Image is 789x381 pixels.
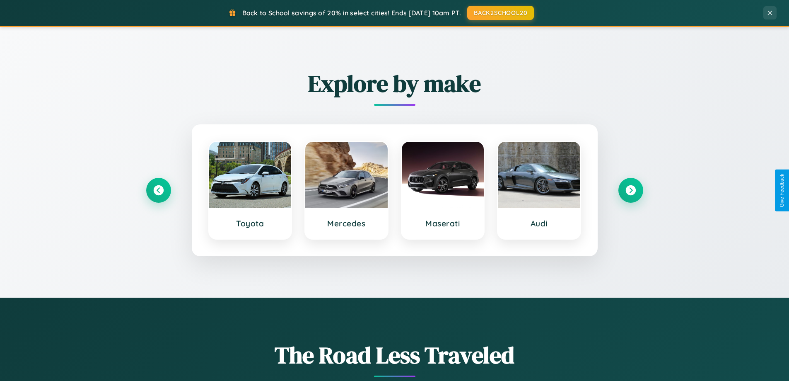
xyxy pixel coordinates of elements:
h3: Audi [506,218,572,228]
h3: Toyota [217,218,283,228]
h2: Explore by make [146,68,643,99]
span: Back to School savings of 20% in select cities! Ends [DATE] 10am PT. [242,9,461,17]
h1: The Road Less Traveled [146,339,643,371]
button: BACK2SCHOOL20 [467,6,534,20]
div: Give Feedback [779,174,785,207]
h3: Mercedes [314,218,379,228]
h3: Maserati [410,218,476,228]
